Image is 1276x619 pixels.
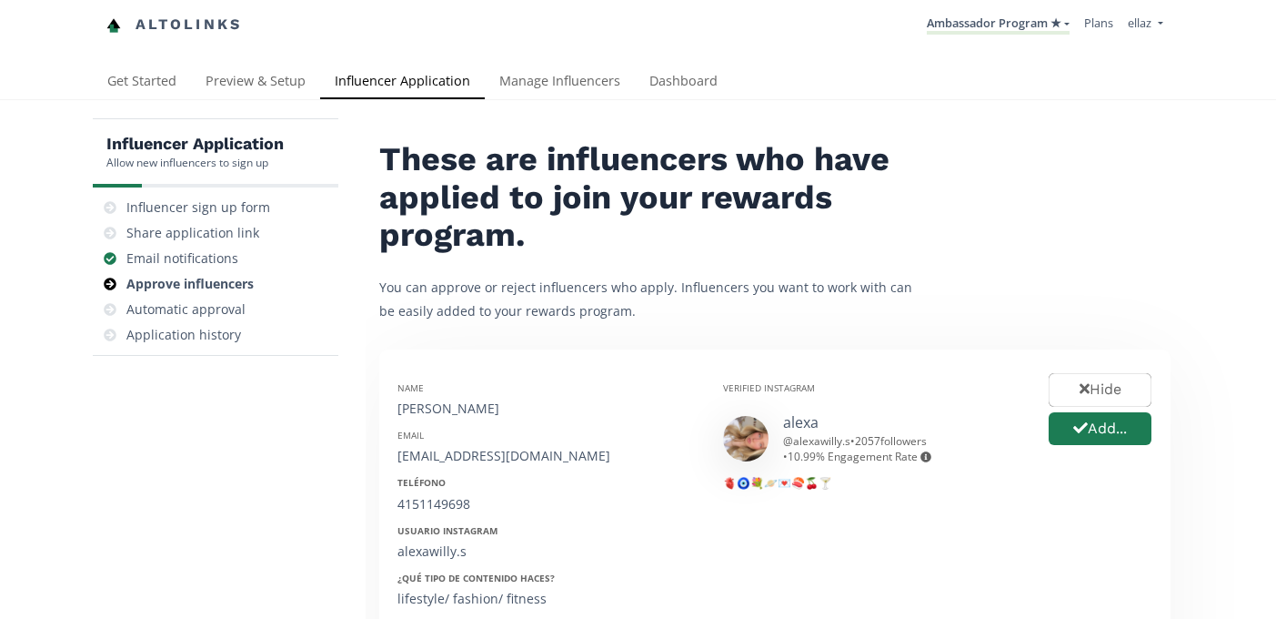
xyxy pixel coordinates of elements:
a: Ambassador Program ★ [927,15,1070,35]
div: 4151149698 [397,495,696,513]
div: Influencer sign up form [126,198,270,217]
div: alexawilly.s [397,543,696,561]
div: Email [397,429,696,441]
a: Altolinks [106,10,243,40]
div: [PERSON_NAME] [397,400,696,418]
a: Influencer Application [320,65,485,101]
div: lifestyle/ fashion/ fitness [397,590,696,608]
div: [EMAIL_ADDRESS][DOMAIN_NAME] [397,447,696,465]
div: Email notifications [126,249,238,268]
div: @ alexawilly.s • • [783,433,1021,464]
a: Dashboard [635,65,732,101]
button: Hide [1049,373,1151,407]
span: 10.99 % Engagement Rate [788,449,931,464]
div: Name [397,381,696,394]
div: Share application link [126,224,259,242]
a: Plans [1084,15,1113,31]
a: ellaz [1128,15,1162,36]
strong: Usuario Instagram [397,524,497,537]
div: Application history [126,326,241,344]
div: 🫀🧿💐🪐💌🍣🍒🍸 [723,475,1021,491]
div: Verified Instagram [723,381,1021,394]
span: ellaz [1128,15,1151,31]
div: Approve influencers [126,275,254,293]
h5: Influencer Application [106,133,284,155]
img: favicon-32x32.png [106,18,121,33]
p: You can approve or reject influencers who apply. Influencers you want to work with can be easily ... [379,276,925,321]
h2: These are influencers who have applied to join your rewards program. [379,141,925,254]
strong: ¿Qué tipo de contenido haces? [397,572,555,584]
iframe: chat widget [18,18,76,73]
div: Automatic approval [126,300,246,319]
strong: Teléfono [397,476,446,489]
a: Manage Influencers [485,65,635,101]
img: 522394916_18378589342127635_7761857583776801537_n.jpg [723,416,769,462]
a: Preview & Setup [191,65,320,101]
div: Allow new influencers to sign up [106,155,284,170]
a: Get Started [93,65,191,101]
a: alexa [783,412,819,432]
button: Add... [1049,412,1151,446]
span: 2057 followers [855,433,927,449]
